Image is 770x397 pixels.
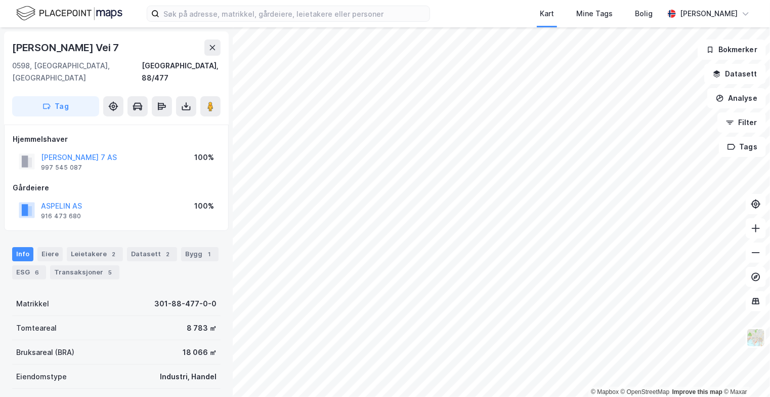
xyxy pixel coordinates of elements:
[109,249,119,259] div: 2
[187,322,217,334] div: 8 783 ㎡
[672,388,722,395] a: Improve this map
[194,200,214,212] div: 100%
[540,8,554,20] div: Kart
[37,247,63,261] div: Eiere
[127,247,177,261] div: Datasett
[183,346,217,359] div: 18 066 ㎡
[159,6,430,21] input: Søk på adresse, matrikkel, gårdeiere, leietakere eller personer
[635,8,653,20] div: Bolig
[704,64,766,84] button: Datasett
[707,88,766,108] button: Analyse
[16,371,67,383] div: Eiendomstype
[13,133,220,145] div: Hjemmelshaver
[204,249,215,259] div: 1
[12,96,99,116] button: Tag
[105,267,115,277] div: 5
[12,60,142,84] div: 0598, [GEOGRAPHIC_DATA], [GEOGRAPHIC_DATA]
[41,212,81,220] div: 916 473 680
[680,8,738,20] div: [PERSON_NAME]
[32,267,42,277] div: 6
[142,60,221,84] div: [GEOGRAPHIC_DATA], 88/477
[12,247,33,261] div: Info
[719,137,766,157] button: Tags
[16,346,74,359] div: Bruksareal (BRA)
[160,371,217,383] div: Industri, Handel
[621,388,670,395] a: OpenStreetMap
[746,328,765,347] img: Z
[181,247,219,261] div: Bygg
[717,112,766,133] button: Filter
[50,265,119,280] div: Transaksjoner
[154,298,217,310] div: 301-88-477-0-0
[41,164,82,172] div: 997 545 087
[591,388,619,395] a: Mapbox
[12,39,121,56] div: [PERSON_NAME] Vei 7
[12,265,46,280] div: ESG
[16,322,57,334] div: Tomteareal
[13,182,220,194] div: Gårdeiere
[576,8,613,20] div: Mine Tags
[194,151,214,164] div: 100%
[16,5,122,22] img: logo.f888ab2527a4732fd821a326f86c7f29.svg
[163,249,173,259] div: 2
[698,39,766,60] button: Bokmerker
[67,247,123,261] div: Leietakere
[719,348,770,397] iframe: Chat Widget
[16,298,49,310] div: Matrikkel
